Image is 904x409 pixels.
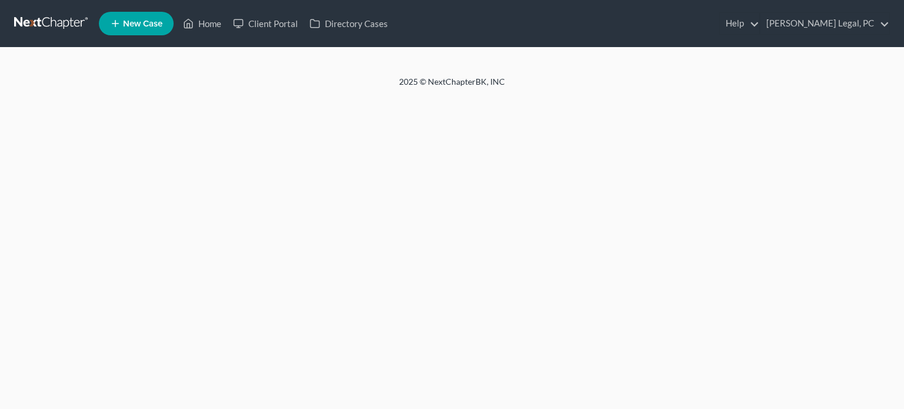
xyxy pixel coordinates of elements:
a: Client Portal [227,13,304,34]
a: Help [720,13,759,34]
a: Directory Cases [304,13,394,34]
new-legal-case-button: New Case [99,12,174,35]
div: 2025 © NextChapterBK, INC [117,76,787,97]
a: Home [177,13,227,34]
a: [PERSON_NAME] Legal, PC [760,13,889,34]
